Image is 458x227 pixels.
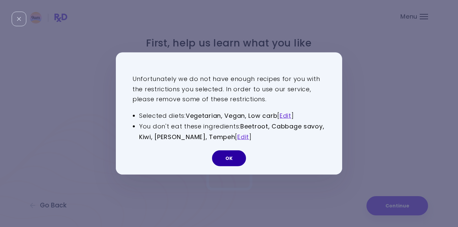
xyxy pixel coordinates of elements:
div: Close [12,12,26,26]
li: You don't eat these ingredients: [ ] [139,121,326,142]
strong: Vegetarian, Vegan, Low carb [186,112,277,120]
button: OK [212,150,246,166]
strong: Beetroot, Cabbage savoy, Kiwi, [PERSON_NAME], Tempeh [139,122,324,141]
li: Selected diets: [ ] [139,111,326,121]
a: Edit [237,132,249,141]
p: Unfortunately we do not have enough recipes for you with the restrictions you selected. In order ... [132,74,326,105]
a: Edit [280,112,291,120]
